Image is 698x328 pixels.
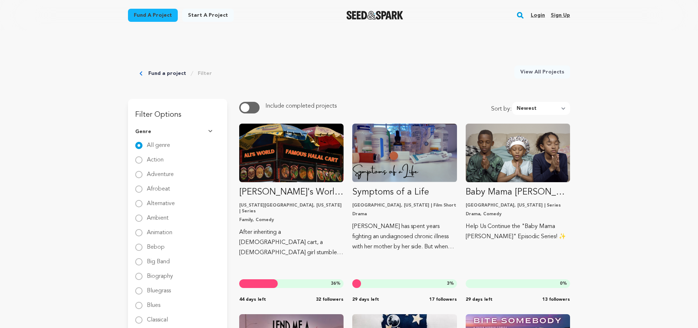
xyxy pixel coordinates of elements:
label: Classical [147,311,168,323]
p: After inheriting a [DEMOGRAPHIC_DATA] cart, a [DEMOGRAPHIC_DATA] girl stumbles into [GEOGRAPHIC_D... [239,227,344,258]
label: Bebop [147,239,165,250]
a: Fund a project [128,9,178,22]
a: Fund Ali&#039;s World Famous Halal Cart — TV Pilot [239,124,344,258]
span: % [331,281,341,287]
p: Drama, Comedy [466,211,570,217]
span: 29 days left [352,297,379,303]
span: 3 [447,281,449,286]
img: Seed&Spark Logo Dark Mode [346,11,404,20]
label: Animation [147,224,172,236]
a: Seed&Spark Homepage [346,11,404,20]
p: Drama [352,211,457,217]
a: Fund Baby Mama Nada - Episodic Series, Season 1 [466,124,570,242]
img: Seed&Spark Arrow Down Icon [208,130,214,133]
a: Filter [198,70,212,77]
label: Adventure [147,166,174,177]
span: % [560,281,567,287]
label: Ambient [147,209,169,221]
label: Blues [147,297,160,308]
p: Help Us Continue the "Baby Mama [PERSON_NAME]" Episodic Series! ✨ [466,221,570,242]
span: Include completed projects [265,103,337,109]
p: [GEOGRAPHIC_DATA], [US_STATE] | Film Short [352,203,457,208]
p: Baby Mama [PERSON_NAME] - Episodic Series, Season 1 [466,187,570,198]
span: % [447,281,454,287]
a: View All Projects [514,65,570,79]
span: 36 [331,281,336,286]
span: 32 followers [316,297,344,303]
h3: Filter Options [128,99,227,122]
label: Bluegrass [147,282,171,294]
p: [GEOGRAPHIC_DATA], [US_STATE] | Series [466,203,570,208]
span: 29 days left [466,297,493,303]
button: Genre [135,122,220,141]
label: Biography [147,268,173,279]
span: 0 [560,281,562,286]
a: Start a project [182,9,234,22]
div: Breadcrumb [140,65,212,81]
label: Big Band [147,253,170,265]
p: [US_STATE][GEOGRAPHIC_DATA], [US_STATE] | Series [239,203,344,214]
a: Fund Symptoms of a Life [352,124,457,252]
label: Action [147,151,164,163]
span: 44 days left [239,297,266,303]
span: 17 followers [429,297,457,303]
p: Symptoms of a Life [352,187,457,198]
p: [PERSON_NAME] has spent years fighting an undiagnosed chronic illness with her mother by her side... [352,221,457,252]
span: 13 followers [542,297,570,303]
span: Sort by: [491,105,513,115]
span: Genre [135,128,151,135]
a: Fund a project [148,70,186,77]
label: Afrobeat [147,180,170,192]
p: Family, Comedy [239,217,344,223]
label: Alternative [147,195,175,207]
a: Login [531,9,545,21]
a: Sign up [551,9,570,21]
label: All genre [147,137,170,148]
p: [PERSON_NAME]'s World Famous Halal Cart — TV Pilot [239,187,344,198]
